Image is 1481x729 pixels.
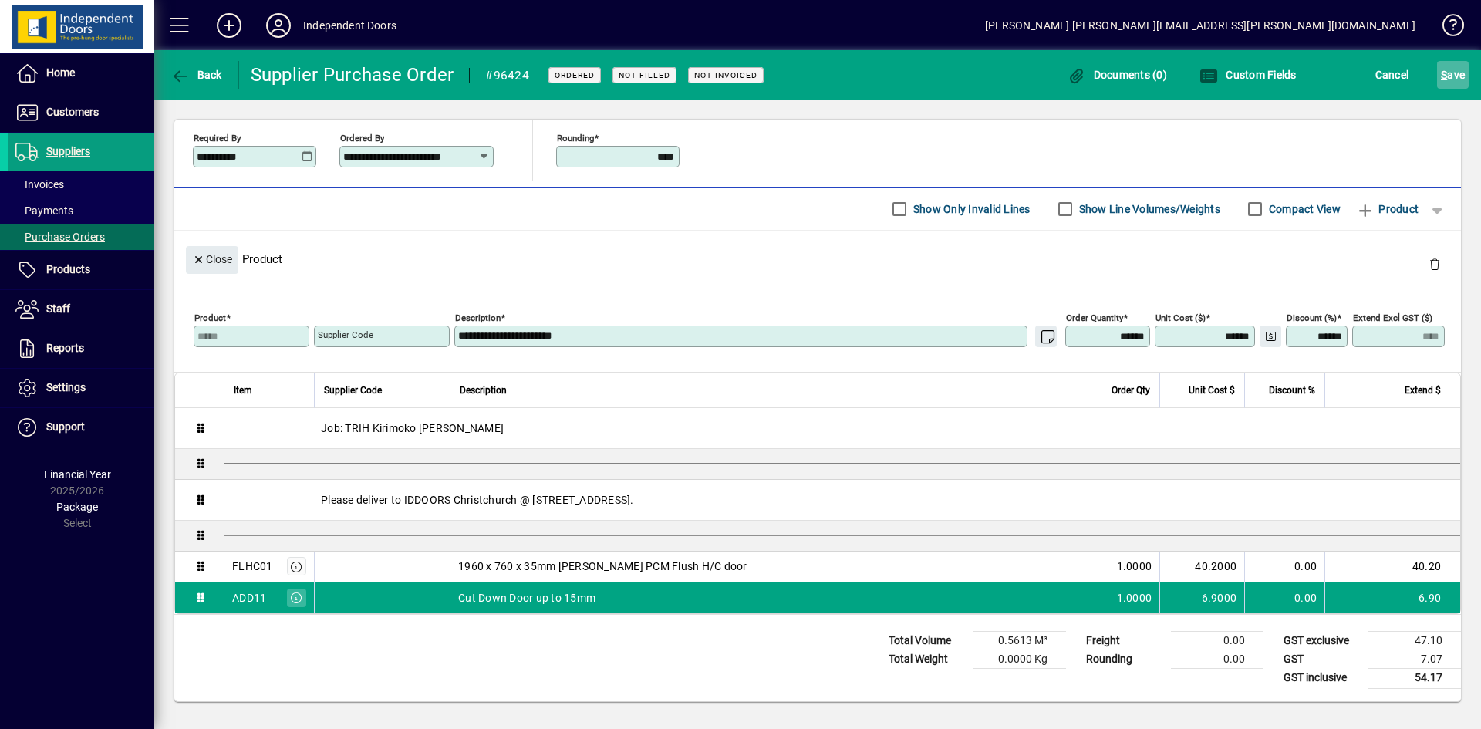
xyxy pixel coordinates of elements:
div: ADD11 [232,590,266,606]
span: Suppliers [46,145,90,157]
span: Staff [46,302,70,315]
td: Total Weight [881,650,973,668]
td: Freight [1078,631,1171,650]
label: Show Line Volumes/Weights [1076,201,1220,217]
td: 6.9000 [1159,582,1244,613]
button: Custom Fields [1196,61,1301,89]
span: S [1441,69,1447,81]
span: Purchase Orders [15,231,105,243]
mat-label: Product [194,312,226,322]
span: Supplier Code [324,382,382,399]
div: FLHC01 [232,559,273,574]
td: 0.0000 Kg [973,650,1066,668]
span: Not Filled [619,70,670,80]
span: Reports [46,342,84,354]
td: 47.10 [1368,631,1461,650]
span: Financial Year [44,468,111,481]
div: Please deliver to IDDOORS Christchurch @ [STREET_ADDRESS]. [224,480,1460,520]
span: Settings [46,381,86,393]
td: 1.0000 [1098,552,1159,582]
mat-label: Discount (%) [1287,312,1337,322]
div: Product [174,231,1461,287]
td: GST [1276,650,1368,668]
a: Home [8,54,154,93]
button: Add [204,12,254,39]
button: Delete [1416,246,1453,283]
td: 0.00 [1171,650,1263,668]
a: Customers [8,93,154,132]
a: Staff [8,290,154,329]
span: Order Qty [1112,382,1150,399]
div: Supplier Purchase Order [251,62,454,87]
span: Cancel [1375,62,1409,87]
app-page-header-button: Back [154,61,239,89]
div: Job: TRIH Kirimoko [PERSON_NAME] [224,408,1460,448]
app-page-header-button: Delete [1416,257,1453,271]
button: Back [167,61,226,89]
mat-label: Supplier Code [318,329,373,340]
a: Knowledge Base [1431,3,1462,53]
td: 6.90 [1324,582,1460,613]
a: Products [8,251,154,289]
span: Extend $ [1405,382,1441,399]
span: Ordered [555,70,595,80]
span: Products [46,263,90,275]
a: Reports [8,329,154,368]
span: 1960 x 760 x 35mm [PERSON_NAME] PCM Flush H/C door [458,559,747,574]
button: Save [1437,61,1469,89]
button: Product [1348,195,1426,223]
td: GST exclusive [1276,631,1368,650]
span: Custom Fields [1199,69,1297,81]
span: Back [170,69,222,81]
span: Description [460,382,507,399]
td: 7.07 [1368,650,1461,668]
button: Close [186,246,238,274]
td: 54.17 [1368,668,1461,687]
mat-label: Unit Cost ($) [1155,312,1206,322]
a: Support [8,408,154,447]
label: Show Only Invalid Lines [910,201,1031,217]
a: Purchase Orders [8,224,154,250]
span: Home [46,66,75,79]
mat-label: Description [455,312,501,322]
td: 0.5613 M³ [973,631,1066,650]
span: ave [1441,62,1465,87]
a: Settings [8,369,154,407]
button: Profile [254,12,303,39]
td: Rounding [1078,650,1171,668]
span: Discount % [1269,382,1315,399]
mat-label: Rounding [557,132,594,143]
span: Close [192,247,232,272]
td: Total Volume [881,631,973,650]
span: Invoices [15,178,64,191]
span: Payments [15,204,73,217]
mat-label: Ordered by [340,132,384,143]
span: Not Invoiced [694,70,757,80]
td: 0.00 [1244,582,1324,613]
span: Item [234,382,252,399]
span: Cut Down Door up to 15mm [458,590,595,606]
td: 0.00 [1171,631,1263,650]
app-page-header-button: Close [182,251,242,265]
button: Cancel [1371,61,1413,89]
td: GST inclusive [1276,668,1368,687]
button: Change Price Levels [1260,326,1281,347]
div: #96424 [485,63,529,88]
label: Compact View [1266,201,1341,217]
a: Invoices [8,171,154,197]
div: Independent Doors [303,13,396,38]
mat-label: Extend excl GST ($) [1353,312,1432,322]
div: [PERSON_NAME] [PERSON_NAME][EMAIL_ADDRESS][PERSON_NAME][DOMAIN_NAME] [985,13,1415,38]
span: Product [1356,197,1419,221]
td: 0.00 [1244,552,1324,582]
mat-label: Order Quantity [1066,312,1123,322]
td: 40.2000 [1159,552,1244,582]
span: Customers [46,106,99,118]
td: 1.0000 [1098,582,1159,613]
span: Unit Cost $ [1189,382,1235,399]
a: Payments [8,197,154,224]
span: Documents (0) [1067,69,1167,81]
span: Support [46,420,85,433]
mat-label: Required by [194,132,241,143]
span: Package [56,501,98,513]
